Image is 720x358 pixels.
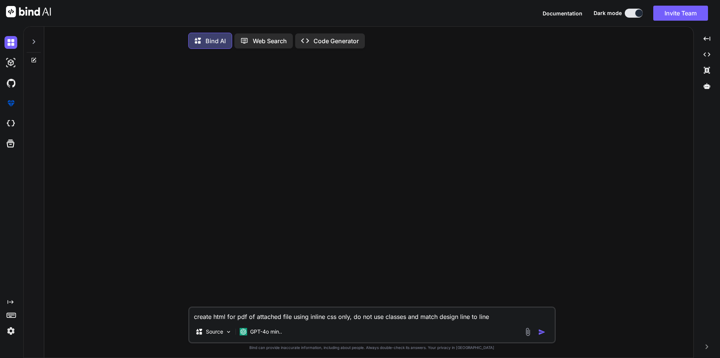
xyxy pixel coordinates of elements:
button: Invite Team [653,6,708,21]
img: settings [4,325,17,337]
img: cloudideIcon [4,117,17,130]
img: Bind AI [6,6,51,17]
p: Bind can provide inaccurate information, including about people. Always double-check its answers.... [188,345,556,350]
button: Documentation [543,9,582,17]
p: GPT-4o min.. [250,328,282,335]
p: Source [206,328,223,335]
img: darkChat [4,36,17,49]
span: Dark mode [594,9,622,17]
textarea: create html for pdf of attached file using inline css only, do not use classes and match design l... [189,308,555,321]
img: Pick Models [225,329,232,335]
img: darkAi-studio [4,56,17,69]
p: Web Search [253,36,287,45]
p: Bind AI [205,36,226,45]
img: attachment [523,328,532,336]
p: Code Generator [313,36,359,45]
img: githubDark [4,77,17,89]
img: icon [538,328,546,336]
span: Documentation [543,10,582,17]
img: premium [4,97,17,110]
img: GPT-4o mini [240,328,247,335]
